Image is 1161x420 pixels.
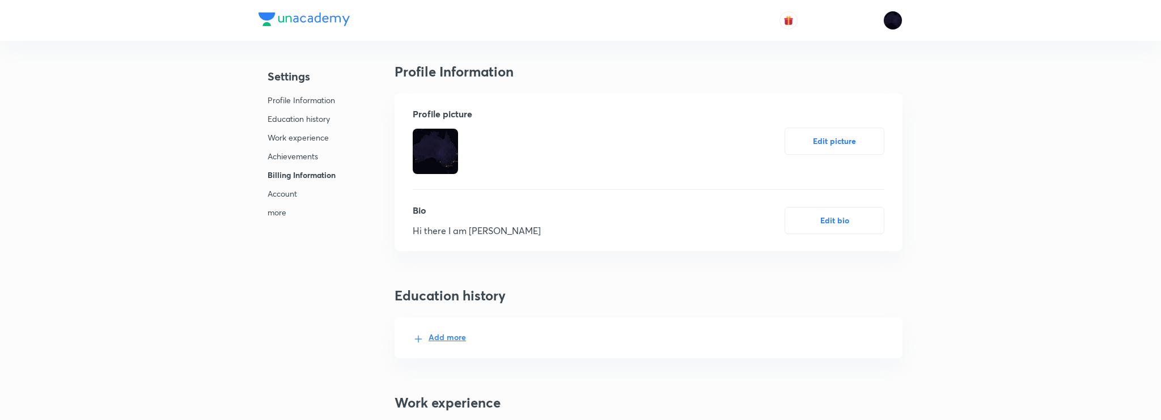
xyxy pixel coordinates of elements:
[268,113,336,125] p: Education history
[268,188,336,200] p: Account
[259,12,350,26] img: Company Logo
[413,224,541,237] p: Hi there I am [PERSON_NAME]
[413,107,472,121] p: Profile picture
[395,63,902,80] h3: Profile Information
[395,394,902,411] h3: Work experience
[268,206,336,218] p: more
[785,128,884,155] button: Edit picture
[268,150,336,162] p: Achievements
[413,203,541,217] p: Bio
[785,207,884,234] button: Edit bio
[268,94,336,106] p: Profile Information
[259,12,350,29] a: Company Logo
[268,169,336,181] p: Billing Information
[783,15,794,26] img: avatar
[883,11,902,30] img: Megha Gor
[395,287,902,304] h3: Education history
[268,68,336,85] h4: Settings
[413,129,458,174] img: Avatar
[268,131,336,143] p: Work experience
[779,11,798,29] button: avatar
[429,331,466,343] p: Add more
